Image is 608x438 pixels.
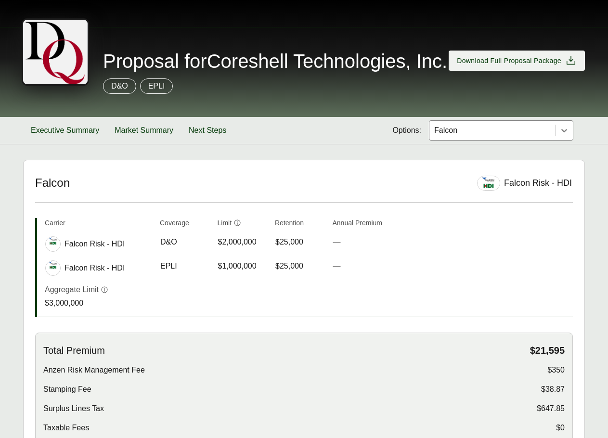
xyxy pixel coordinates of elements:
span: $25,000 [275,236,303,248]
span: Options: [392,125,421,136]
img: Falcon Risk - HDI logo [478,176,500,190]
span: EPLI [160,260,177,272]
span: Falcon Risk - HDI [65,262,125,274]
h2: Falcon [35,176,466,190]
span: $0 [556,422,565,434]
span: Total Premium [43,345,105,357]
p: $3,000,000 [45,297,108,309]
p: Aggregate Limit [45,284,99,296]
span: Stamping Fee [43,384,91,395]
button: Download Full Proposal Package [449,51,585,71]
span: Taxable Fees [43,422,89,434]
span: Falcon Risk - HDI [65,238,125,250]
button: Next Steps [181,117,234,144]
span: $647.85 [537,403,565,414]
span: Download Full Proposal Package [457,56,561,66]
span: Surplus Lines Tax [43,403,104,414]
span: $38.87 [541,384,565,395]
th: Coverage [160,218,210,232]
th: Limit [218,218,268,232]
span: — [333,238,341,246]
span: $25,000 [275,260,303,272]
th: Retention [275,218,325,232]
th: Carrier [45,218,152,232]
p: D&O [111,80,128,92]
th: Annual Premium [333,218,383,232]
span: $2,000,000 [218,236,257,248]
img: Falcon Risk - HDI logo [46,261,60,270]
span: $350 [547,364,565,376]
button: Executive Summary [23,117,107,144]
p: EPLI [148,80,165,92]
span: $1,000,000 [218,260,257,272]
span: — [333,262,341,270]
span: Anzen Risk Management Fee [43,364,145,376]
span: Proposal for Coreshell Technologies, Inc. [103,52,447,71]
button: Market Summary [107,117,181,144]
span: $21,595 [530,345,565,357]
div: Falcon Risk - HDI [504,177,572,190]
span: D&O [160,236,177,248]
img: Falcon Risk - HDI logo [46,237,60,246]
